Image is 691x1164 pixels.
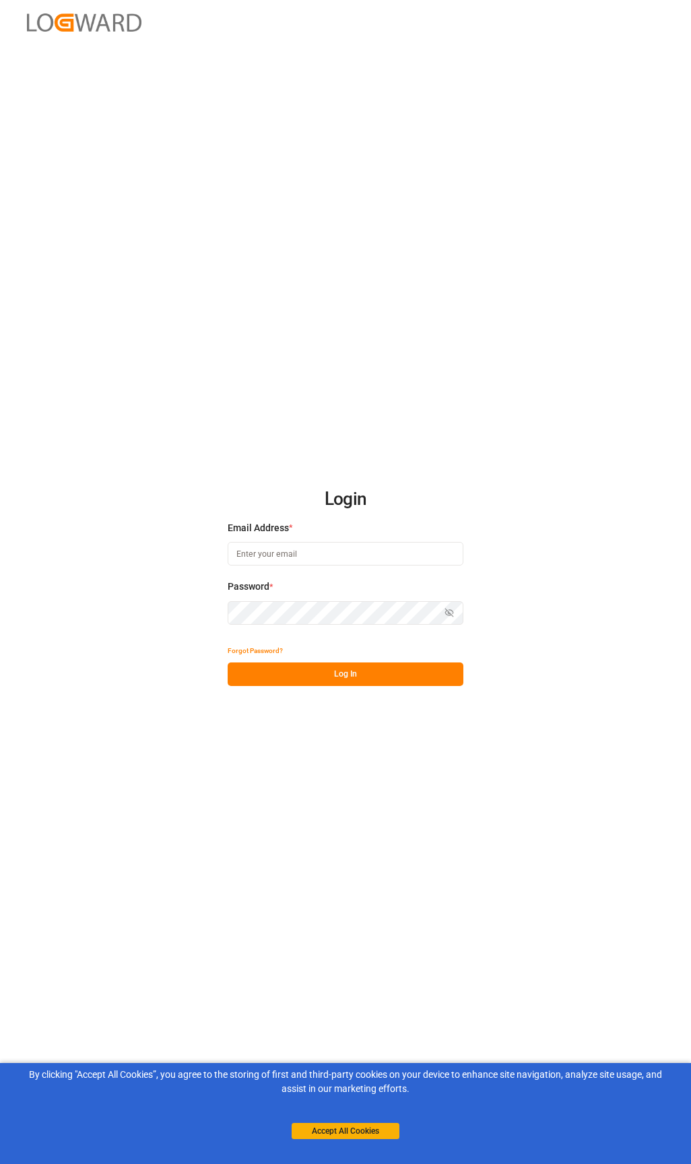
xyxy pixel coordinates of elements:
input: Enter your email [228,542,463,566]
button: Forgot Password? [228,639,283,662]
h2: Login [228,478,463,521]
span: Email Address [228,521,289,535]
button: Accept All Cookies [292,1123,399,1139]
span: Password [228,580,269,594]
img: Logward_new_orange.png [27,13,141,32]
div: By clicking "Accept All Cookies”, you agree to the storing of first and third-party cookies on yo... [9,1068,682,1096]
button: Log In [228,662,463,686]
